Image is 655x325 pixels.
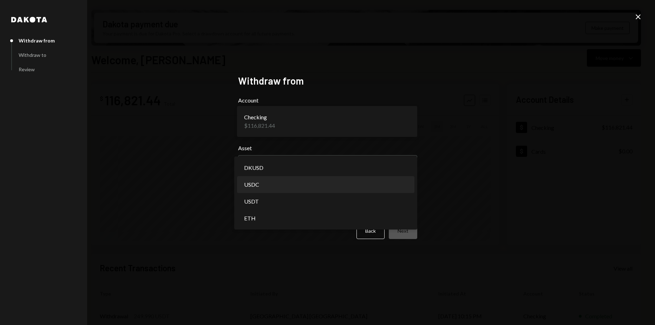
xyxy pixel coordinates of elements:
[238,144,417,152] label: Asset
[238,107,417,135] button: Account
[356,223,385,239] button: Back
[238,155,417,175] button: Asset
[244,214,256,223] span: ETH
[238,96,417,105] label: Account
[244,180,259,189] span: USDC
[19,52,46,58] div: Withdraw to
[238,74,417,88] h2: Withdraw from
[244,197,259,206] span: USDT
[19,66,35,72] div: Review
[244,164,263,172] span: DKUSD
[19,38,55,44] div: Withdraw from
